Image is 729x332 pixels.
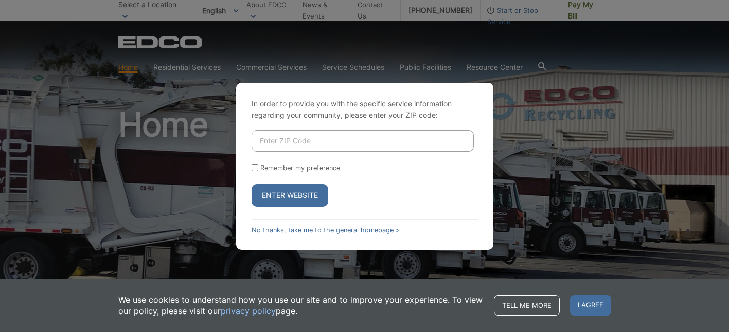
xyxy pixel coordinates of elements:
[118,294,484,317] p: We use cookies to understand how you use our site and to improve your experience. To view our pol...
[570,295,611,316] span: I agree
[221,305,276,317] a: privacy policy
[494,295,560,316] a: Tell me more
[252,98,478,121] p: In order to provide you with the specific service information regarding your community, please en...
[260,164,340,172] label: Remember my preference
[252,130,474,152] input: Enter ZIP Code
[252,184,328,207] button: Enter Website
[252,226,400,234] a: No thanks, take me to the general homepage >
